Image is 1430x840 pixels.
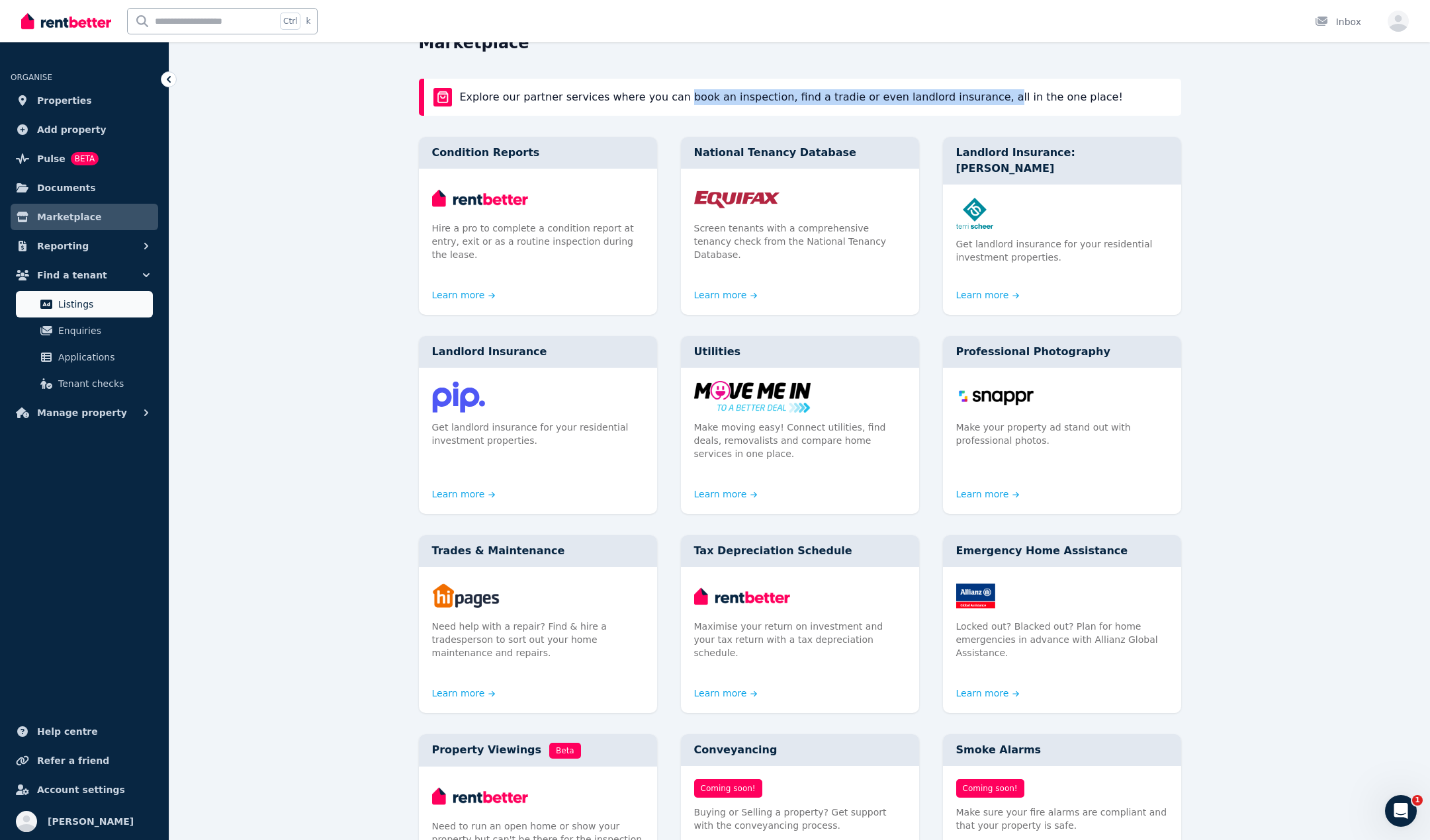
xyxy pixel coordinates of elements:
[37,180,96,196] span: Documents
[21,11,111,31] img: RentBetter
[37,122,107,138] span: Add property
[11,262,158,288] button: Find a tenant
[956,687,1020,700] a: Learn more
[280,13,300,30] span: Ctrl
[681,535,919,567] div: Tax Depreciation Schedule
[694,779,762,798] span: Coming soon!
[433,88,452,106] img: rentBetter Marketplace
[16,291,153,317] a: Listings
[694,580,906,612] img: Tax Depreciation Schedule
[943,336,1181,368] div: Professional Photography
[306,16,310,26] span: k
[58,349,148,365] span: Applications
[956,381,1168,413] img: Professional Photography
[58,323,148,339] span: Enquiries
[16,317,153,344] a: Enquiries
[694,620,906,659] p: Maximise your return on investment and your tax return with a tax depreciation schedule.
[694,687,758,700] a: Learn more
[432,780,644,812] img: Property Viewings
[681,734,919,766] div: Conveyancing
[681,336,919,368] div: Utilities
[432,580,644,612] img: Trades & Maintenance
[432,288,496,302] a: Learn more
[432,222,644,261] p: Hire a pro to complete a condition report at entry, exit or as a routine inspection during the le...
[956,487,1020,501] a: Learn more
[694,487,758,501] a: Learn more
[419,734,657,767] div: Property Viewings
[58,376,148,392] span: Tenant checks
[37,209,101,225] span: Marketplace
[11,204,158,230] a: Marketplace
[460,89,1123,105] p: Explore our partner services where you can book an inspection, find a tradie or even landlord ins...
[11,175,158,201] a: Documents
[694,222,906,261] p: Screen tenants with a comprehensive tenancy check from the National Tenancy Database.
[419,535,657,567] div: Trades & Maintenance
[11,116,158,143] a: Add property
[694,806,906,832] p: Buying or Selling a property? Get support with the conveyancing process.
[432,381,644,413] img: Landlord Insurance
[432,182,644,214] img: Condition Reports
[432,620,644,659] p: Need help with a repair? Find & hire a tradesperson to sort out your home maintenance and repairs.
[48,814,134,829] span: [PERSON_NAME]
[943,535,1181,567] div: Emergency Home Assistance
[943,137,1181,185] div: Landlord Insurance: [PERSON_NAME]
[37,724,98,739] span: Help centre
[694,288,758,302] a: Learn more
[1385,795,1417,827] iframe: Intercom live chat
[956,421,1168,447] p: Make your property ad stand out with professional photos.
[11,399,158,426] button: Manage property
[11,747,158,774] a: Refer a friend
[432,421,644,447] p: Get landlord insurance for your residential investment properties.
[11,87,158,114] a: Properties
[419,336,657,368] div: Landlord Insurance
[956,620,1168,659] p: Locked out? Blacked out? Plan for home emergencies in advance with Allianz Global Assistance.
[681,137,919,169] div: National Tenancy Database
[419,137,657,169] div: Condition Reports
[943,734,1181,766] div: Smoke Alarms
[956,779,1024,798] span: Coming soon!
[11,777,158,803] a: Account settings
[956,288,1020,302] a: Learn more
[16,370,153,397] a: Tenant checks
[11,718,158,745] a: Help centre
[58,296,148,312] span: Listings
[694,182,906,214] img: National Tenancy Database
[37,238,89,254] span: Reporting
[956,237,1168,264] p: Get landlord insurance for your residential investment properties.
[37,93,92,108] span: Properties
[694,381,906,413] img: Utilities
[37,405,127,421] span: Manage property
[37,267,107,283] span: Find a tenant
[1412,795,1423,806] span: 1
[432,487,496,501] a: Learn more
[37,782,125,798] span: Account settings
[11,233,158,259] button: Reporting
[16,344,153,370] a: Applications
[956,198,1168,230] img: Landlord Insurance: Terri Scheer
[956,806,1168,832] p: Make sure your fire alarms are compliant and that your property is safe.
[11,146,158,172] a: PulseBETA
[37,753,109,769] span: Refer a friend
[11,73,52,82] span: ORGANISE
[694,421,906,460] p: Make moving easy! Connect utilities, find deals, removalists and compare home services in one place.
[956,580,1168,612] img: Emergency Home Assistance
[1315,15,1361,28] div: Inbox
[419,32,529,54] h1: Marketplace
[71,152,99,165] span: BETA
[432,687,496,700] a: Learn more
[37,151,66,167] span: Pulse
[549,743,581,759] span: Beta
